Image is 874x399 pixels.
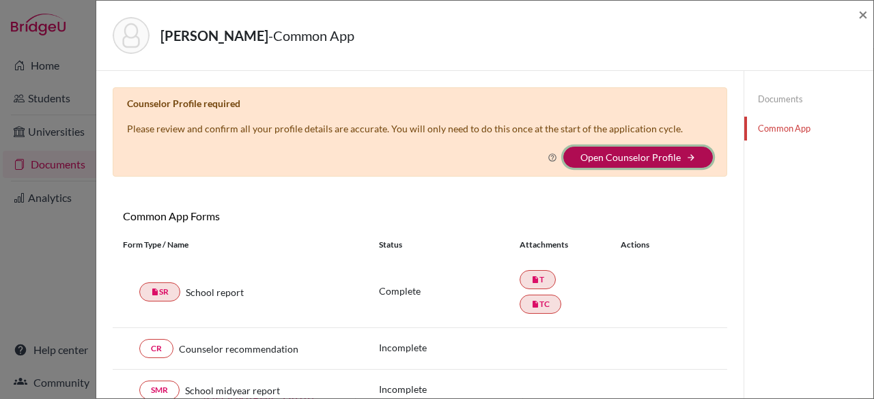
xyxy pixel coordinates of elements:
[379,284,520,298] p: Complete
[604,239,689,251] div: Actions
[520,239,604,251] div: Attachments
[379,382,520,396] p: Incomplete
[151,288,159,296] i: insert_drive_file
[580,151,681,163] a: Open Counselor Profile
[520,295,561,314] a: insert_drive_fileTC
[139,282,180,301] a: insert_drive_fileSR
[185,383,280,398] span: School midyear report
[127,98,240,109] b: Counselor Profile required
[531,276,539,284] i: insert_drive_file
[268,27,354,44] span: - Common App
[113,239,369,251] div: Form Type / Name
[379,239,520,251] div: Status
[520,270,556,289] a: insert_drive_fileT
[563,147,713,168] button: Open Counselor Profilearrow_forward
[858,4,868,24] span: ×
[686,153,696,162] i: arrow_forward
[179,342,298,356] span: Counselor recommendation
[127,121,683,136] p: Please review and confirm all your profile details are accurate. You will only need to do this on...
[858,6,868,23] button: Close
[379,340,520,355] p: Incomplete
[186,285,244,299] span: School report
[531,300,539,308] i: insert_drive_file
[744,87,873,111] a: Documents
[160,27,268,44] strong: [PERSON_NAME]
[744,117,873,141] a: Common App
[139,339,173,358] a: CR
[113,209,420,222] h6: Common App Forms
